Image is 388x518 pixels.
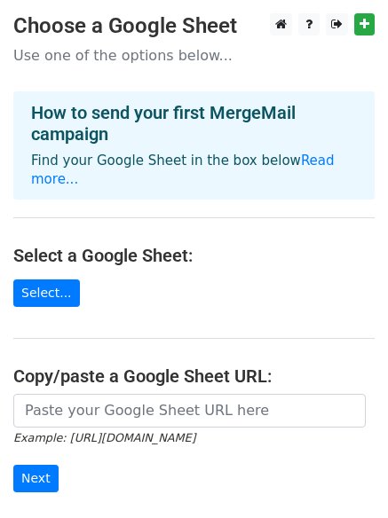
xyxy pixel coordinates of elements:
[13,431,195,444] small: Example: [URL][DOMAIN_NAME]
[13,394,366,428] input: Paste your Google Sheet URL here
[13,279,80,307] a: Select...
[31,102,357,145] h4: How to send your first MergeMail campaign
[13,46,375,65] p: Use one of the options below...
[31,153,335,187] a: Read more...
[13,245,375,266] h4: Select a Google Sheet:
[13,13,375,39] h3: Choose a Google Sheet
[13,465,59,492] input: Next
[299,433,388,518] iframe: Chat Widget
[31,152,357,189] p: Find your Google Sheet in the box below
[13,365,375,387] h4: Copy/paste a Google Sheet URL:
